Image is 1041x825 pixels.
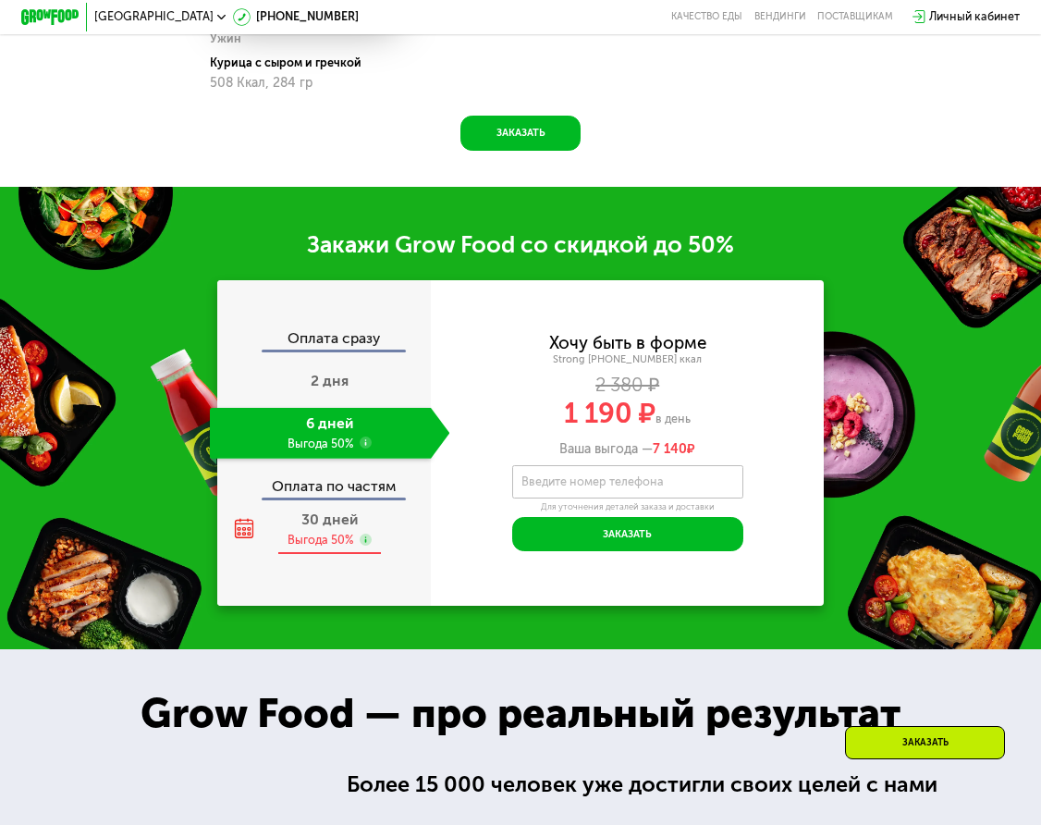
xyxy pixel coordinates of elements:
[754,11,806,23] a: Вендинги
[431,377,824,393] div: 2 380 ₽
[521,478,664,486] label: Введите номер телефона
[233,8,359,26] a: [PHONE_NUMBER]
[929,8,1020,26] div: Личный кабинет
[347,768,954,801] div: Более 15 000 человек уже достигли своих целей с нами
[512,501,743,512] div: Для уточнения деталей заказа и доставки
[564,397,655,430] span: 1 190 ₽
[549,335,706,351] div: Хочу быть в форме
[218,464,431,498] div: Оплата по частям
[653,441,687,457] span: 7 140
[431,353,824,366] div: Strong [PHONE_NUMBER] ккал
[210,76,393,91] div: 508 Ккал, 284 гр
[431,441,824,457] div: Ваша выгода —
[460,116,581,151] button: Заказать
[218,331,431,350] div: Оплата сразу
[288,532,354,548] div: Выгода 50%
[94,11,214,23] span: [GEOGRAPHIC_DATA]
[210,28,241,49] div: Ужин
[845,726,1005,759] div: Заказать
[817,11,893,23] div: поставщикам
[301,511,358,528] span: 30 дней
[653,441,695,457] span: ₽
[671,11,742,23] a: Качество еды
[311,372,349,389] span: 2 дня
[111,683,931,745] div: Grow Food — про реальный результат
[210,55,405,70] div: Курица с сыром и гречкой
[512,517,743,552] button: Заказать
[655,412,691,425] span: в день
